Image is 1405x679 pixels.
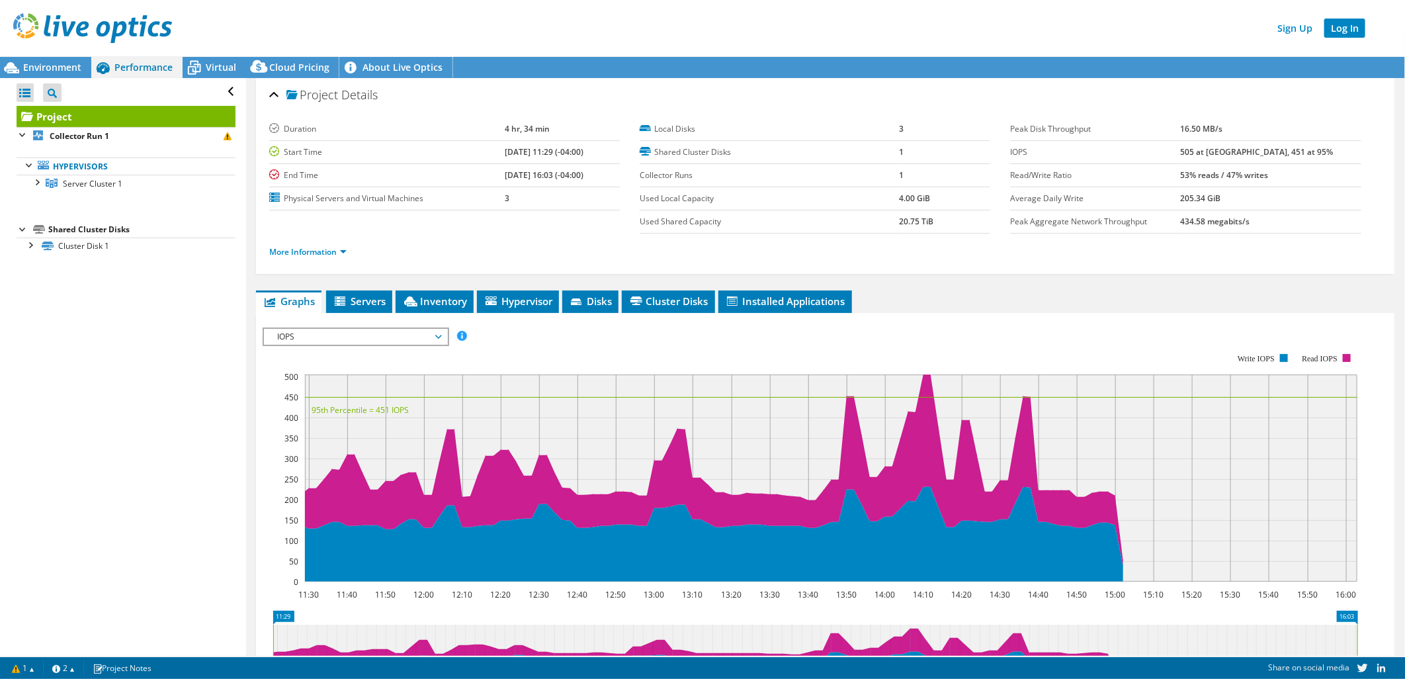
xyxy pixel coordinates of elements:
[63,178,122,189] span: Server Cluster 1
[1324,19,1365,38] a: Log In
[990,589,1010,600] text: 14:30
[1302,354,1338,363] text: Read IOPS
[333,294,386,308] span: Servers
[339,57,452,78] a: About Live Optics
[114,61,173,73] span: Performance
[1220,589,1240,600] text: 15:30
[1258,589,1279,600] text: 15:40
[48,222,235,238] div: Shared Cluster Disks
[900,146,904,158] b: 1
[721,589,742,600] text: 13:20
[263,294,315,308] span: Graphs
[1180,216,1250,227] b: 434.58 megabits/s
[1143,589,1164,600] text: 15:10
[17,106,235,127] a: Project
[284,535,298,547] text: 100
[567,589,587,600] text: 12:40
[1010,122,1180,136] label: Peak Disk Throughput
[298,589,319,600] text: 11:30
[569,294,612,308] span: Disks
[284,474,298,485] text: 250
[269,246,347,257] a: More Information
[1066,589,1087,600] text: 14:50
[284,371,298,383] text: 500
[286,89,338,102] span: Project
[640,169,899,182] label: Collector Runs
[505,193,509,204] b: 3
[1238,354,1275,363] text: Write IOPS
[1010,192,1180,205] label: Average Daily Write
[900,169,904,181] b: 1
[284,412,298,424] text: 400
[1181,589,1202,600] text: 15:20
[337,589,357,600] text: 11:40
[83,660,161,676] a: Project Notes
[402,294,467,308] span: Inventory
[50,130,109,142] b: Collector Run 1
[951,589,972,600] text: 14:20
[529,589,549,600] text: 12:30
[900,216,934,227] b: 20.75 TiB
[1180,193,1220,204] b: 205.34 GiB
[1180,146,1333,158] b: 505 at [GEOGRAPHIC_DATA], 451 at 95%
[341,87,378,103] span: Details
[269,61,329,73] span: Cloud Pricing
[17,127,235,144] a: Collector Run 1
[1180,123,1222,134] b: 16.50 MB/s
[206,61,236,73] span: Virtual
[725,294,845,308] span: Installed Applications
[284,515,298,526] text: 150
[640,122,899,136] label: Local Disks
[1010,215,1180,228] label: Peak Aggregate Network Throughput
[269,192,505,205] label: Physical Servers and Virtual Machines
[759,589,780,600] text: 13:30
[269,169,505,182] label: End Time
[798,589,818,600] text: 13:40
[505,123,550,134] b: 4 hr, 34 min
[271,329,441,345] span: IOPS
[1268,662,1349,673] span: Share on social media
[900,193,931,204] b: 4.00 GiB
[17,238,235,255] a: Cluster Disk 1
[452,589,472,600] text: 12:10
[900,123,904,134] b: 3
[1105,589,1125,600] text: 15:00
[490,589,511,600] text: 12:20
[294,576,298,588] text: 0
[284,392,298,403] text: 450
[413,589,434,600] text: 12:00
[836,589,857,600] text: 13:50
[682,589,702,600] text: 13:10
[43,660,84,676] a: 2
[284,494,298,506] text: 200
[17,158,235,175] a: Hypervisors
[289,556,298,567] text: 50
[1271,19,1319,38] a: Sign Up
[640,215,899,228] label: Used Shared Capacity
[605,589,626,600] text: 12:50
[644,589,664,600] text: 13:00
[1010,146,1180,159] label: IOPS
[505,146,583,158] b: [DATE] 11:29 (-04:00)
[505,169,583,181] b: [DATE] 16:03 (-04:00)
[269,146,505,159] label: Start Time
[23,61,81,73] span: Environment
[3,660,44,676] a: 1
[1010,169,1180,182] label: Read/Write Ratio
[640,146,899,159] label: Shared Cluster Disks
[484,294,552,308] span: Hypervisor
[1336,589,1356,600] text: 16:00
[1297,589,1318,600] text: 15:50
[628,294,708,308] span: Cluster Disks
[874,589,895,600] text: 14:00
[375,589,396,600] text: 11:50
[913,589,933,600] text: 14:10
[284,453,298,465] text: 300
[13,13,172,43] img: live_optics_svg.svg
[312,404,409,416] text: 95th Percentile = 451 IOPS
[1028,589,1048,600] text: 14:40
[1180,169,1268,181] b: 53% reads / 47% writes
[640,192,899,205] label: Used Local Capacity
[17,175,235,192] a: Server Cluster 1
[284,433,298,444] text: 350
